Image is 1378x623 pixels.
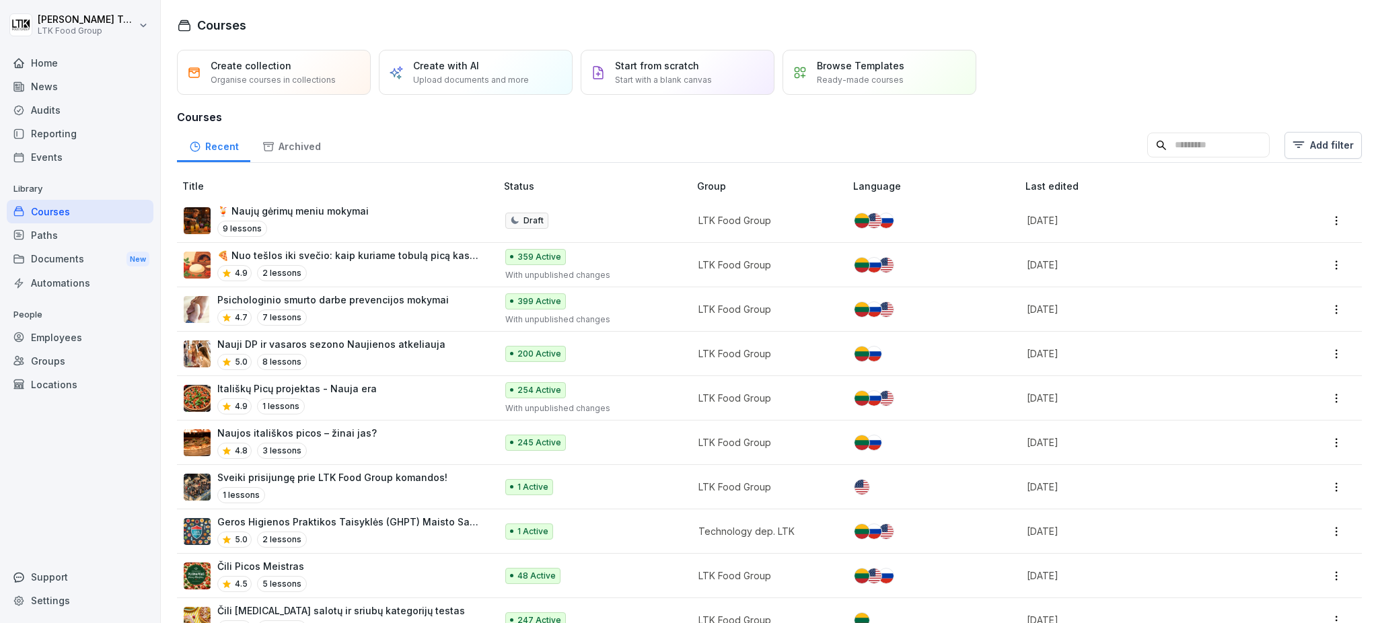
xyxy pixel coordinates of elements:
[867,302,881,317] img: ru.svg
[217,204,369,218] p: 🍹 Naujų gėrimų meniu mokymai
[235,445,248,457] p: 4.8
[855,524,869,539] img: lt.svg
[217,487,265,503] p: 1 lessons
[615,74,712,86] p: Start with a blank canvas
[184,474,211,501] img: ji3ct7azioenbp0v93kl295p.png
[867,258,881,272] img: ru.svg
[211,74,336,86] p: Organise courses in collections
[698,435,832,449] p: LTK Food Group
[235,578,248,590] p: 4.5
[523,215,544,227] p: Draft
[867,346,881,361] img: ru.svg
[197,16,246,34] h1: Courses
[517,570,556,582] p: 48 Active
[184,296,211,323] img: gkstgtivdreqost45acpow74.png
[517,481,548,493] p: 1 Active
[698,213,832,227] p: LTK Food Group
[126,252,149,267] div: New
[1027,213,1260,227] p: [DATE]
[257,265,307,281] p: 2 lessons
[879,524,894,539] img: us.svg
[855,391,869,406] img: lt.svg
[7,145,153,169] a: Events
[855,569,869,583] img: lt.svg
[697,179,848,193] p: Group
[504,179,692,193] p: Status
[615,59,699,73] p: Start from scratch
[217,293,449,307] p: Psichologinio smurto darbe prevencijos mokymai
[855,346,869,361] img: lt.svg
[698,302,832,316] p: LTK Food Group
[1284,132,1362,159] button: Add filter
[517,384,561,396] p: 254 Active
[7,589,153,612] a: Settings
[7,51,153,75] div: Home
[184,207,211,234] img: ujama5u5446563vusf5r8ak2.png
[855,258,869,272] img: lt.svg
[7,200,153,223] a: Courses
[217,337,445,351] p: Nauji DP ir vasaros sezono Naujienos atkeliauja
[217,221,267,237] p: 9 lessons
[505,314,676,326] p: With unpublished changes
[879,391,894,406] img: us.svg
[217,426,377,440] p: Naujos itališkos picos – žinai jas?
[257,443,307,459] p: 3 lessons
[1027,569,1260,583] p: [DATE]
[235,356,248,368] p: 5.0
[217,515,482,529] p: Geros Higienos Praktikos Taisyklės (GHPT) Maisto Saugos Kursas
[184,252,211,279] img: fm2xlnd4abxcjct7hdb1279s.png
[217,603,465,618] p: Čili [MEDICAL_DATA] salotų ir sriubų kategorijų testas
[7,349,153,373] a: Groups
[698,346,832,361] p: LTK Food Group
[879,213,894,228] img: ru.svg
[867,391,881,406] img: ru.svg
[217,559,307,573] p: Čili Picos Meistras
[1025,179,1276,193] p: Last edited
[505,269,676,281] p: With unpublished changes
[7,223,153,247] a: Paths
[7,98,153,122] a: Audits
[211,59,291,73] p: Create collection
[38,26,136,36] p: LTK Food Group
[1027,524,1260,538] p: [DATE]
[505,402,676,414] p: With unpublished changes
[1027,480,1260,494] p: [DATE]
[855,213,869,228] img: lt.svg
[257,576,307,592] p: 5 lessons
[517,348,561,360] p: 200 Active
[7,247,153,272] a: DocumentsNew
[817,74,904,86] p: Ready-made courses
[7,271,153,295] div: Automations
[1027,391,1260,405] p: [DATE]
[177,128,250,162] a: Recent
[250,128,332,162] a: Archived
[235,311,248,324] p: 4.7
[235,534,248,546] p: 5.0
[517,437,561,449] p: 245 Active
[7,122,153,145] div: Reporting
[257,354,307,370] p: 8 lessons
[1027,346,1260,361] p: [DATE]
[867,435,881,450] img: ru.svg
[855,302,869,317] img: lt.svg
[38,14,136,26] p: [PERSON_NAME] Tumašiene
[698,391,832,405] p: LTK Food Group
[413,74,529,86] p: Upload documents and more
[7,326,153,349] a: Employees
[7,75,153,98] a: News
[517,525,548,538] p: 1 Active
[1027,302,1260,316] p: [DATE]
[7,178,153,200] p: Library
[235,400,248,412] p: 4.9
[184,340,211,367] img: u49ee7h6de0efkuueawfgupt.png
[184,385,211,412] img: vnq8o9l4lxrvjwsmlxb2om7q.png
